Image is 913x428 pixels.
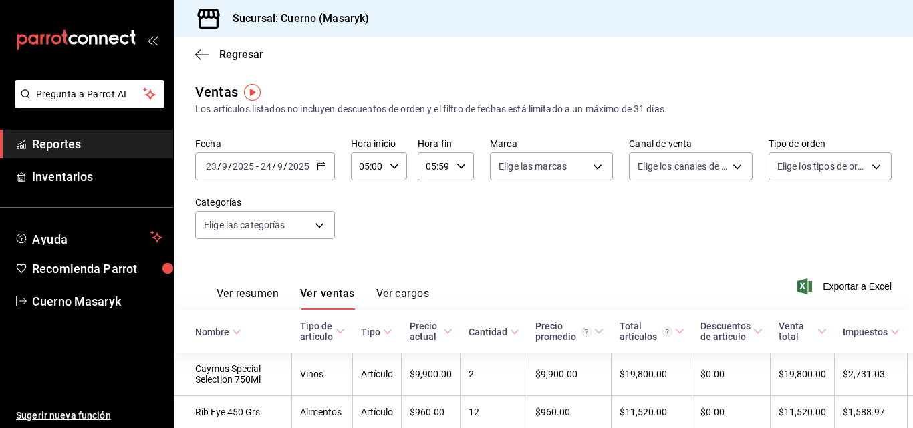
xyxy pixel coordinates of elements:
span: / [217,161,221,172]
button: Ver cargos [376,287,430,310]
span: Elige los canales de venta [638,160,727,173]
div: Precio promedio [535,320,592,342]
td: $9,900.00 [527,353,612,396]
button: Ver ventas [300,287,355,310]
div: Tipo [361,327,380,337]
span: Precio promedio [535,320,604,342]
td: $0.00 [692,353,771,396]
button: open_drawer_menu [147,35,158,45]
span: / [283,161,287,172]
svg: Precio promedio = Total artículos / cantidad [581,327,592,337]
h3: Sucursal: Cuerno (Masaryk) [222,11,369,27]
span: Regresar [219,48,263,61]
label: Canal de venta [629,139,752,148]
div: Impuestos [843,327,888,337]
span: Elige los tipos de orden [777,160,867,173]
td: $2,731.03 [835,353,908,396]
span: Cantidad [469,327,519,337]
span: Inventarios [32,168,162,186]
div: Cantidad [469,327,507,337]
label: Marca [490,139,613,148]
label: Hora inicio [351,139,407,148]
div: Precio actual [410,320,440,342]
label: Hora fin [418,139,474,148]
span: Pregunta a Parrot AI [36,87,144,101]
a: Pregunta a Parrot AI [9,97,164,111]
button: Regresar [195,48,263,61]
div: Total artículos [620,320,672,342]
span: Descuentos de artículo [700,320,763,342]
div: Descuentos de artículo [700,320,751,342]
span: Total artículos [620,320,684,342]
span: Elige las categorías [204,218,285,232]
span: / [272,161,276,172]
button: Ver resumen [217,287,279,310]
span: - [256,161,259,172]
span: Ayuda [32,229,145,245]
div: Ventas [195,82,238,102]
span: Elige las marcas [499,160,567,173]
td: Artículo [353,353,402,396]
button: Pregunta a Parrot AI [15,80,164,108]
span: Nombre [195,327,241,337]
td: $19,800.00 [612,353,692,396]
img: Tooltip marker [244,84,261,101]
td: Vinos [292,353,353,396]
input: -- [205,161,217,172]
input: -- [221,161,228,172]
input: ---- [232,161,255,172]
input: -- [260,161,272,172]
div: Tipo de artículo [300,320,333,342]
label: Categorías [195,198,335,207]
span: Recomienda Parrot [32,260,162,278]
td: $19,800.00 [771,353,835,396]
span: Venta total [779,320,827,342]
label: Tipo de orden [769,139,892,148]
span: Impuestos [843,327,900,337]
span: Precio actual [410,320,452,342]
input: ---- [287,161,310,172]
td: Caymus Special Selection 750Ml [174,353,292,396]
input: -- [277,161,283,172]
div: navigation tabs [217,287,429,310]
svg: El total artículos considera cambios de precios en los artículos así como costos adicionales por ... [662,327,672,337]
span: Tipo [361,327,392,337]
span: Tipo de artículo [300,320,345,342]
span: Sugerir nueva función [16,409,162,423]
div: Los artículos listados no incluyen descuentos de orden y el filtro de fechas está limitado a un m... [195,102,892,116]
div: Nombre [195,327,229,337]
button: Exportar a Excel [800,278,892,294]
span: Reportes [32,135,162,153]
span: Cuerno Masaryk [32,292,162,310]
label: Fecha [195,139,335,148]
span: / [228,161,232,172]
td: 2 [461,353,527,396]
div: Venta total [779,320,815,342]
td: $9,900.00 [402,353,461,396]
